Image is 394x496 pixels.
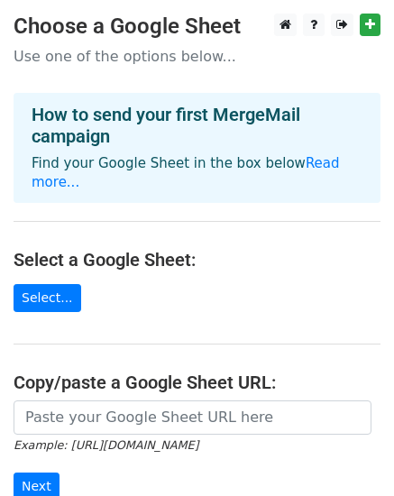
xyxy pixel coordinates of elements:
[14,400,371,435] input: Paste your Google Sheet URL here
[14,47,380,66] p: Use one of the options below...
[14,372,380,393] h4: Copy/paste a Google Sheet URL:
[32,154,362,192] p: Find your Google Sheet in the box below
[14,249,380,271] h4: Select a Google Sheet:
[32,104,362,147] h4: How to send your first MergeMail campaign
[14,438,198,452] small: Example: [URL][DOMAIN_NAME]
[32,155,340,190] a: Read more...
[14,14,380,40] h3: Choose a Google Sheet
[14,284,81,312] a: Select...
